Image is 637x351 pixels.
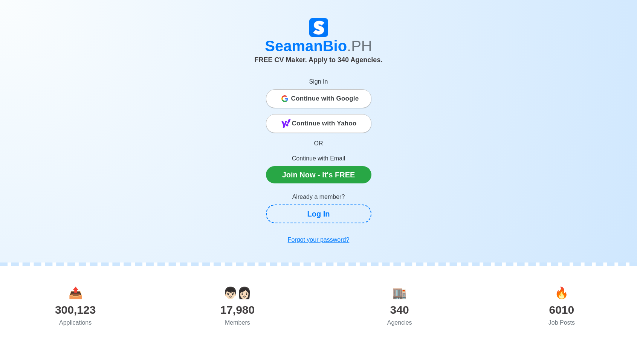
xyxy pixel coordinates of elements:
span: agencies [393,287,406,299]
span: Continue with Yahoo [292,116,357,131]
a: Forgot your password? [266,232,371,247]
div: Agencies [319,318,481,327]
div: 17,980 [156,301,318,318]
div: Members [156,318,318,327]
h1: SeamanBio [110,37,528,55]
p: Sign In [266,77,371,86]
span: jobs [555,287,568,299]
button: Continue with Google [266,89,371,108]
p: Already a member? [266,192,371,201]
span: applications [69,287,82,299]
span: FREE CV Maker. Apply to 340 Agencies. [255,56,383,64]
button: Continue with Yahoo [266,114,371,133]
span: users [223,287,251,299]
a: Join Now - It's FREE [266,166,371,183]
u: Forgot your password? [288,237,350,243]
img: Logo [309,18,328,37]
span: .PH [347,38,372,54]
span: Continue with Google [291,91,359,106]
div: 340 [319,301,481,318]
p: Continue with Email [266,154,371,163]
p: OR [266,139,371,148]
a: Log In [266,204,371,223]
